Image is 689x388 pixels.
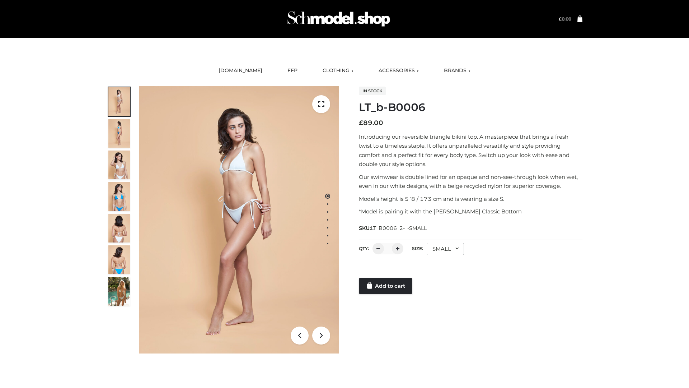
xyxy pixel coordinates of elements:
[359,224,427,232] span: SKU:
[359,119,363,127] span: £
[412,246,423,251] label: Size:
[371,225,427,231] span: LT_B0006_2-_-SMALL
[108,214,130,242] img: ArielClassicBikiniTop_CloudNine_AzureSky_OW114ECO_7-scaled.jpg
[108,151,130,179] img: ArielClassicBikiniTop_CloudNine_AzureSky_OW114ECO_3-scaled.jpg
[108,182,130,211] img: ArielClassicBikiniTop_CloudNine_AzureSky_OW114ECO_4-scaled.jpg
[559,16,571,22] bdi: 0.00
[373,63,424,79] a: ACCESSORIES
[359,194,582,204] p: Model’s height is 5 ‘8 / 173 cm and is wearing a size S.
[359,278,412,294] a: Add to cart
[108,277,130,306] img: Arieltop_CloudNine_AzureSky2.jpg
[359,132,582,169] p: Introducing our reversible triangle bikini top. A masterpiece that brings a fresh twist to a time...
[359,172,582,191] p: Our swimwear is double lined for an opaque and non-see-through look when wet, even in our white d...
[359,246,369,251] label: QTY:
[285,5,393,33] img: Schmodel Admin 964
[213,63,268,79] a: [DOMAIN_NAME]
[427,243,464,255] div: SMALL
[359,87,386,95] span: In stock
[439,63,476,79] a: BRANDS
[359,101,582,114] h1: LT_b-B0006
[282,63,303,79] a: FFP
[317,63,359,79] a: CLOTHING
[108,119,130,148] img: ArielClassicBikiniTop_CloudNine_AzureSky_OW114ECO_2-scaled.jpg
[108,87,130,116] img: ArielClassicBikiniTop_CloudNine_AzureSky_OW114ECO_1-scaled.jpg
[559,16,571,22] a: £0.00
[139,86,339,354] img: ArielClassicBikiniTop_CloudNine_AzureSky_OW114ECO_1
[108,245,130,274] img: ArielClassicBikiniTop_CloudNine_AzureSky_OW114ECO_8-scaled.jpg
[359,119,383,127] bdi: 89.00
[359,207,582,216] p: *Model is pairing it with the [PERSON_NAME] Classic Bottom
[559,16,562,22] span: £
